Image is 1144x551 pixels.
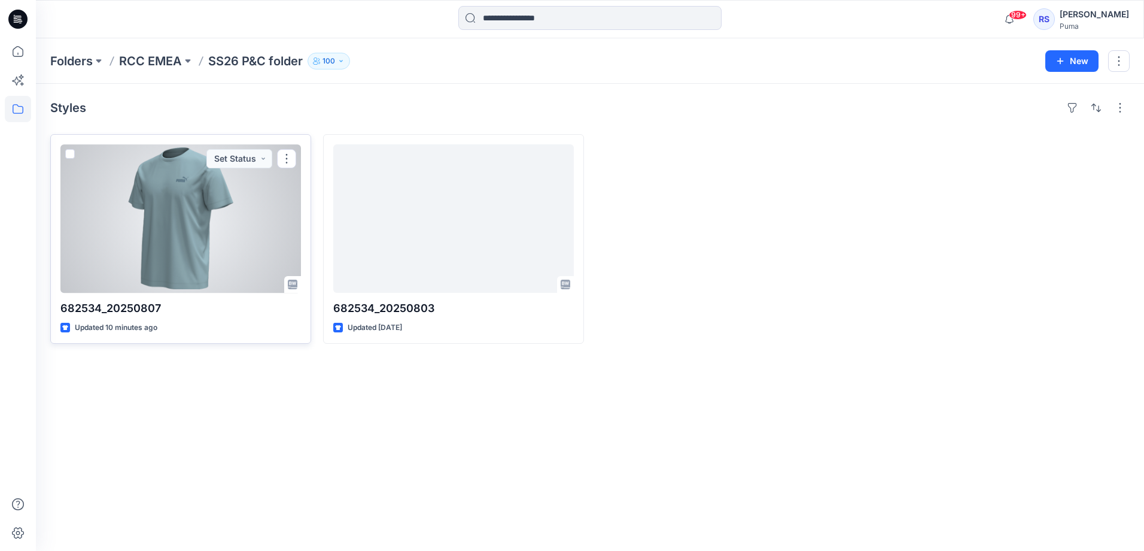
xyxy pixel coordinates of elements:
[119,53,182,69] a: RCC EMEA
[1060,22,1129,31] div: Puma
[308,53,350,69] button: 100
[1033,8,1055,30] div: RS
[1009,10,1027,20] span: 99+
[208,53,303,69] p: SS26 P&C folder
[75,322,157,334] p: Updated 10 minutes ago
[50,53,93,69] a: Folders
[333,300,574,317] p: 682534_20250803
[50,101,86,115] h4: Styles
[1060,7,1129,22] div: [PERSON_NAME]
[322,55,335,68] p: 100
[333,144,574,293] a: 682534_20250803
[60,300,301,317] p: 682534_20250807
[1045,50,1099,72] button: New
[348,322,402,334] p: Updated [DATE]
[60,144,301,293] a: 682534_20250807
